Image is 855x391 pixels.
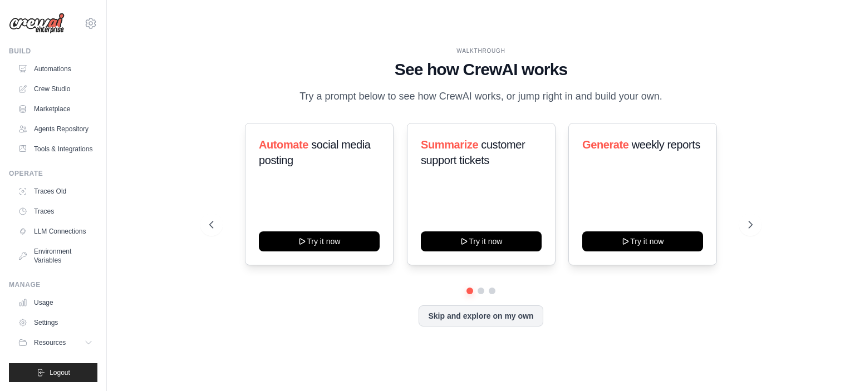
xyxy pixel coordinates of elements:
span: Resources [34,338,66,347]
div: Build [9,47,97,56]
span: social media posting [259,138,371,166]
div: Operate [9,169,97,178]
span: Summarize [421,138,478,151]
a: Automations [13,60,97,78]
h1: See how CrewAI works [209,60,753,80]
button: Skip and explore on my own [419,305,543,326]
span: customer support tickets [421,138,525,166]
a: Agents Repository [13,120,97,138]
p: Try a prompt below to see how CrewAI works, or jump right in and build your own. [294,88,668,105]
a: Crew Studio [13,80,97,98]
button: Logout [9,363,97,382]
div: Manage [9,280,97,289]
a: Tools & Integrations [13,140,97,158]
a: Marketplace [13,100,97,118]
span: Logout [50,368,70,377]
a: Environment Variables [13,242,97,269]
button: Resources [13,334,97,352]
button: Try it now [259,231,380,251]
button: Try it now [421,231,542,251]
span: weekly reports [632,138,700,151]
a: Usage [13,294,97,311]
img: Logo [9,13,65,34]
a: LLM Connections [13,222,97,240]
a: Settings [13,314,97,331]
a: Traces [13,202,97,220]
div: WALKTHROUGH [209,47,753,55]
span: Automate [259,138,308,151]
a: Traces Old [13,182,97,200]
span: Generate [582,138,629,151]
button: Try it now [582,231,703,251]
